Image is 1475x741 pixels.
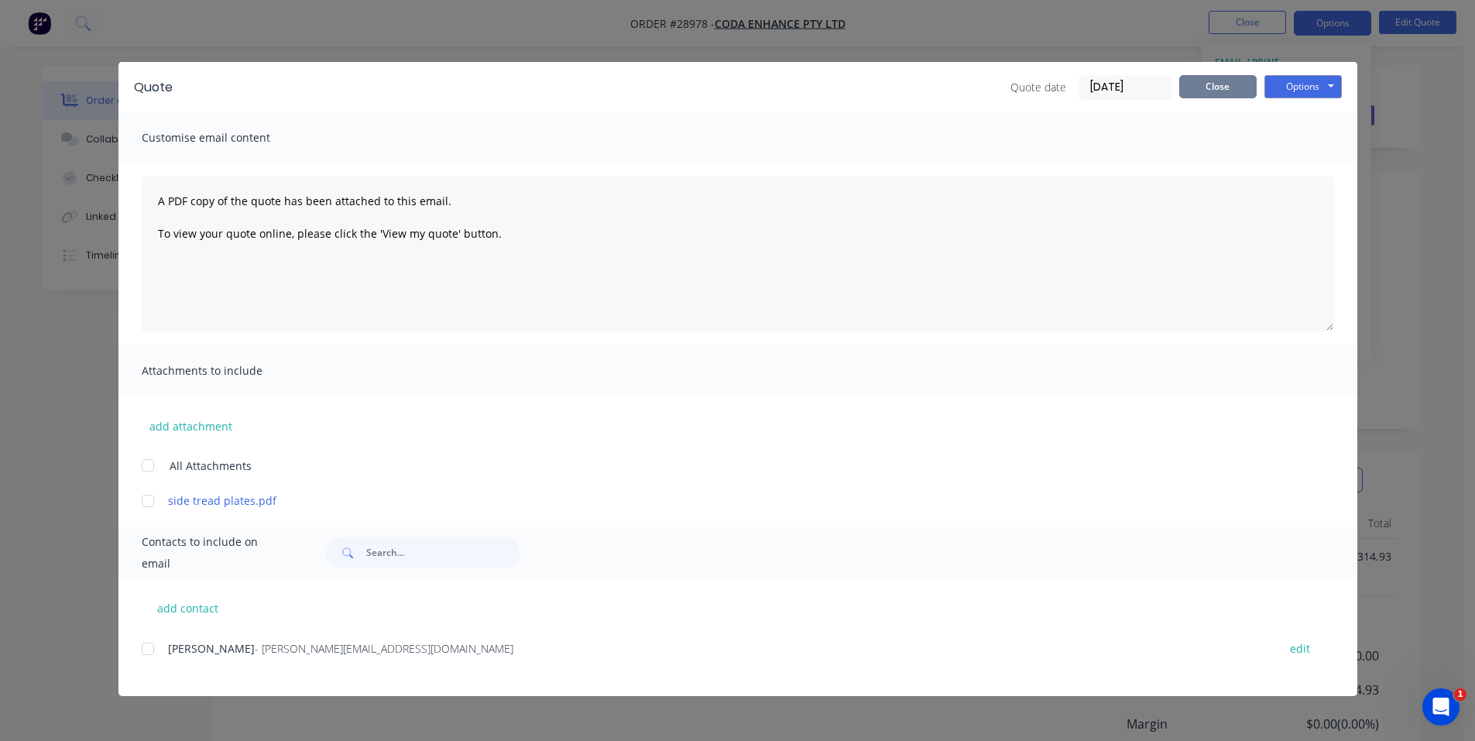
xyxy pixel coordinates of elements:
div: New featureImprovementFactory Weekly Updates - [DATE]Hey, Factory pro there👋 [15,335,294,424]
div: AI Agent and team can help [32,212,259,228]
p: Hi [PERSON_NAME] [31,110,279,136]
button: Options [1264,75,1342,98]
button: Messages [77,483,155,545]
button: add contact [142,596,235,619]
button: edit [1281,638,1319,659]
button: Close [1179,75,1257,98]
button: Help [232,483,310,545]
button: add attachment [142,414,240,437]
img: logo [31,29,123,54]
span: Help [259,522,283,533]
span: Messages [90,522,143,533]
span: Home [21,522,56,533]
div: Improvement [114,348,196,365]
textarea: A PDF copy of the quote has been attached to this email. To view your quote online, please click ... [142,177,1334,331]
span: [PERSON_NAME] [168,641,255,656]
a: side tread plates.pdf [168,492,1262,509]
div: Quote [134,78,173,97]
span: News [179,522,208,533]
div: Factory Weekly Updates - [DATE] [32,375,250,391]
span: Attachments to include [142,360,312,382]
div: New feature [32,348,108,365]
h2: Have an idea or feature request? [32,262,278,279]
div: Ask a questionAI Agent and team can help [15,183,294,242]
span: All Attachments [170,458,252,474]
span: 1 [1454,688,1466,701]
div: Ask a question [32,196,259,212]
span: Quote date [1010,79,1066,95]
input: Search... [366,537,520,568]
p: How can we help? [31,136,279,163]
iframe: Intercom live chat [1422,688,1460,726]
div: Close [266,25,294,53]
button: News [155,483,232,545]
button: Share it with us [32,285,278,316]
h2: Factory Feature Walkthroughs [32,444,278,461]
div: Hey, Factory pro there👋 [32,394,250,410]
span: Customise email content [142,127,312,149]
span: - [PERSON_NAME][EMAIL_ADDRESS][DOMAIN_NAME] [255,641,513,656]
span: Contacts to include on email [142,531,288,575]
